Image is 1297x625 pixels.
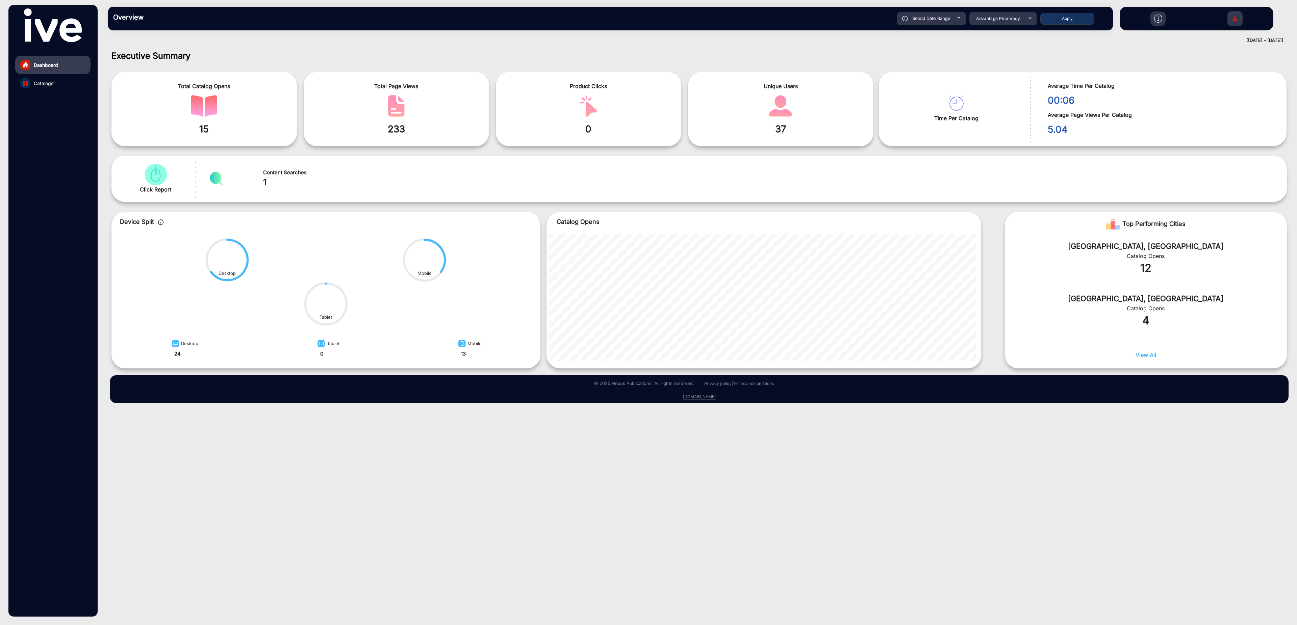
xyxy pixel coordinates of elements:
[732,381,733,386] a: |
[174,350,181,357] strong: 24
[1015,252,1277,260] div: Catalog Opens
[170,339,181,350] img: image
[140,185,171,193] span: Click Report
[170,338,198,350] div: Desktop
[1048,122,1276,136] span: 5.04
[158,219,164,225] img: icon
[1136,351,1156,365] button: View All
[1228,8,1242,31] img: Sign%20Up.svg
[209,172,224,185] img: catalog
[1048,93,1276,107] span: 00:06
[24,8,81,42] img: vmg-logo
[693,122,868,136] span: 37
[1040,13,1094,25] button: Apply
[111,51,1287,61] h1: Executive Summary
[912,16,950,21] span: Select Date Range
[191,95,217,117] img: catalog
[461,350,466,357] strong: 13
[113,13,213,21] h3: Overview
[949,96,964,111] img: catalog
[976,16,1020,21] span: Advantage Pharmacy
[902,16,908,21] img: icon
[309,122,484,136] span: 233
[263,169,419,177] span: Content Searches
[1136,351,1156,358] span: View All
[117,122,292,136] span: 15
[22,62,28,68] img: home
[557,217,971,226] p: Catalog Opens
[383,95,409,117] img: catalog
[456,338,482,350] div: Mobile
[117,82,292,90] span: Total Catalog Opens
[501,122,676,136] span: 0
[1015,260,1277,276] div: 12
[704,381,732,386] a: Privacy policy
[315,338,339,350] div: Tablet
[263,176,419,188] span: 1
[456,339,467,350] img: image
[23,81,28,86] img: catalog
[320,350,323,357] strong: 0
[733,381,774,386] a: Terms and conditions
[34,61,58,69] span: Dashboard
[575,95,602,117] img: catalog
[1048,111,1276,119] span: Average Page Views Per Catalog
[594,381,694,386] small: © 2025 Nexus Publications. All rights reserved.
[34,80,53,87] span: Catalogs
[143,164,169,185] img: catalog
[1015,312,1277,329] div: 4
[1122,217,1186,231] span: Top Performing Cities
[320,314,332,321] div: Tablet
[767,95,794,117] img: catalog
[219,270,236,277] div: Desktop
[15,56,91,74] a: Dashboard
[15,74,91,92] a: Catalogs
[683,394,716,399] a: [DOMAIN_NAME]
[1106,217,1120,231] img: Rank image
[1015,293,1277,304] div: [GEOGRAPHIC_DATA], [GEOGRAPHIC_DATA]
[1048,82,1276,90] span: Average Time Per Catalog
[1015,241,1277,252] div: [GEOGRAPHIC_DATA], [GEOGRAPHIC_DATA]
[501,82,676,90] span: Product Clicks
[1015,304,1277,312] div: Catalog Opens
[417,270,432,277] div: Mobile
[309,82,484,90] span: Total Page Views
[1154,15,1162,23] img: h2download.svg
[693,82,868,90] span: Unique Users
[315,339,327,350] img: image
[101,37,1283,44] div: ([DATE] - [DATE])
[120,218,154,225] span: Device Split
